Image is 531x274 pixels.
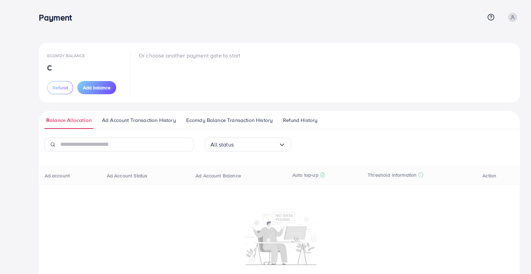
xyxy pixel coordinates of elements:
[77,81,116,94] button: Add balance
[102,116,176,124] span: Ad Account Transaction History
[211,139,234,150] span: All status
[234,139,279,150] input: Search for option
[283,116,317,124] span: Refund History
[139,51,240,60] p: Or choose another payment gate to start
[39,12,77,23] h3: Payment
[47,53,85,59] span: Ecomdy Balance
[186,116,273,124] span: Ecomdy Balance Transaction History
[52,84,68,91] span: Refund
[205,138,291,151] div: Search for option
[46,116,92,124] span: Balance Allocation
[83,84,111,91] span: Add balance
[47,81,73,94] button: Refund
